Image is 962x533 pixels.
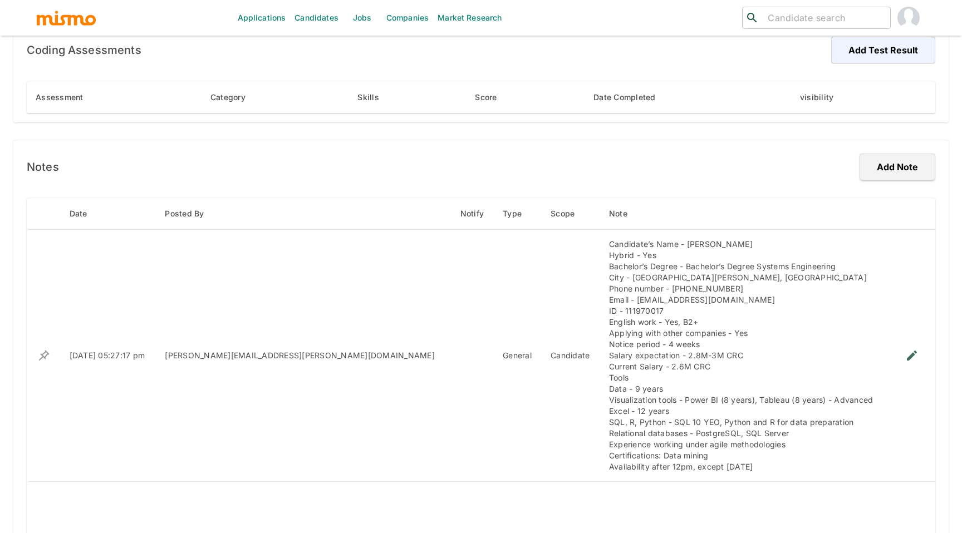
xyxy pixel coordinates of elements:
td: Candidate [542,230,600,482]
th: Notify [451,198,494,230]
td: General [494,230,542,482]
td: [PERSON_NAME][EMAIL_ADDRESS][PERSON_NAME][DOMAIN_NAME] [156,230,451,482]
table: enhanced table [27,81,935,113]
th: Posted By [156,198,451,230]
div: Candidate’s Name - [PERSON_NAME] Hybrid - Yes Bachelor’s Degree - Bachelor’s Degree Systems Engin... [609,239,881,472]
th: Scope [542,198,600,230]
span: Category [210,91,260,104]
span: Assessment [36,91,98,104]
h6: Coding Assessments [27,41,141,59]
span: visibility [800,91,848,104]
td: [DATE] 05:27:17 pm [61,230,156,482]
img: logo [36,9,97,26]
input: Candidate search [763,10,886,26]
img: Paola Pacheco [897,7,920,29]
span: Score [475,91,511,104]
h6: Notes [27,158,59,176]
span: Skills [357,91,394,104]
button: Add Test Result [831,37,935,63]
th: Type [494,198,542,230]
span: Date Completed [593,91,670,104]
th: Note [600,198,890,230]
button: Add Note [860,154,935,180]
th: Date [61,198,156,230]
